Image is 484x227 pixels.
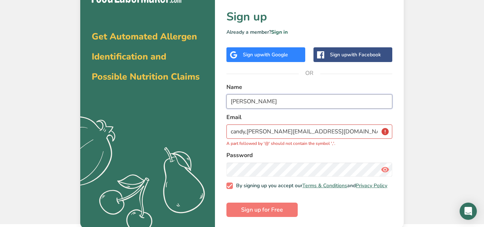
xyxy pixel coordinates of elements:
[260,51,288,58] span: with Google
[356,182,387,189] a: Privacy Policy
[302,182,347,189] a: Terms & Conditions
[92,30,200,83] span: Get Automated Allergen Identification and Possible Nutrition Claims
[226,140,392,147] p: A part followed by '@' should not contain the symbol ','.
[226,113,392,122] label: Email
[233,183,388,189] span: By signing up you accept our and
[226,8,392,25] h1: Sign up
[226,203,298,217] button: Sign up for Free
[226,94,392,109] input: John Doe
[241,205,283,214] span: Sign up for Free
[226,28,392,36] p: Already a member?
[226,151,392,160] label: Password
[243,51,288,58] div: Sign up
[226,124,392,139] input: email@example.com
[330,51,381,58] div: Sign up
[299,62,320,84] span: OR
[460,203,477,220] div: Open Intercom Messenger
[347,51,381,58] span: with Facebook
[226,83,392,91] label: Name
[271,29,288,36] a: Sign in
